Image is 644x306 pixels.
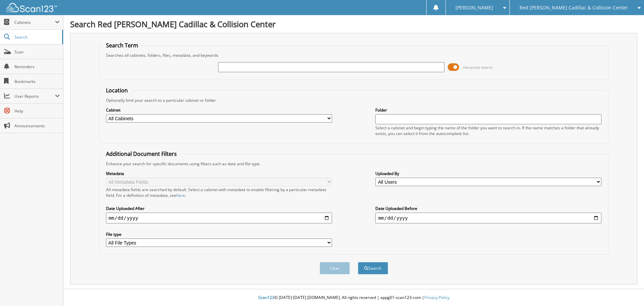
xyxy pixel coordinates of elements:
legend: Location [103,87,131,94]
div: Optionally limit your search to a particular cabinet or folder [103,97,605,103]
img: scan123-logo-white.svg [7,3,57,12]
button: Clear [320,262,350,274]
span: [PERSON_NAME] [455,6,493,10]
a: here [176,192,185,198]
label: Uploaded By [375,171,601,176]
div: Searches all cabinets, folders, files, metadata, and keywords [103,52,605,58]
button: Search [358,262,388,274]
span: User Reports [14,93,55,99]
div: Enhance your search for specific documents using filters such as date and file type. [103,161,605,167]
legend: Search Term [103,42,142,49]
label: Cabinet [106,107,332,113]
div: Select a cabinet and begin typing the name of the folder you want to search in. If the name match... [375,125,601,136]
a: Privacy Policy [424,295,449,300]
input: end [375,213,601,223]
span: Red [PERSON_NAME] Cadillac & Collision Center [520,6,628,10]
span: Reminders [14,64,60,70]
span: Scan [14,49,60,55]
span: Help [14,108,60,114]
span: Search [14,34,59,40]
label: Date Uploaded Before [375,206,601,211]
div: All metadata fields are searched by default. Select a cabinet with metadata to enable filtering b... [106,187,332,198]
label: Metadata [106,171,332,176]
label: Folder [375,107,601,113]
span: Advanced Search [463,65,493,70]
legend: Additional Document Filters [103,150,180,158]
h1: Search Red [PERSON_NAME] Cadillac & Collision Center [70,18,637,30]
span: Cabinets [14,19,55,25]
div: © [DATE]-[DATE] [DOMAIN_NAME]. All rights reserved | appg01-scan123-com | [63,290,644,306]
span: Bookmarks [14,79,60,84]
label: File type [106,231,332,237]
span: Scan123 [258,295,274,300]
span: Announcements [14,123,60,129]
label: Date Uploaded After [106,206,332,211]
input: start [106,213,332,223]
